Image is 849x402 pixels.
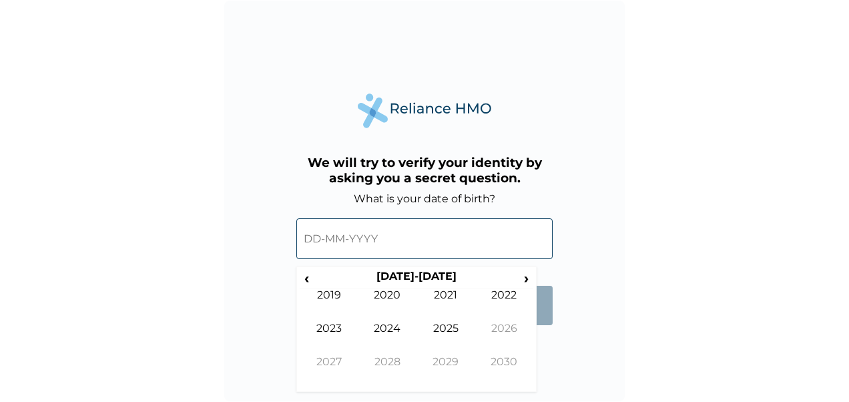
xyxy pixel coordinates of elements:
td: 2028 [358,355,417,389]
input: DD-MM-YYYY [296,218,553,259]
td: 2022 [475,288,534,322]
h3: We will try to verify your identity by asking you a secret question. [296,155,553,186]
td: 2030 [475,355,534,389]
td: 2027 [300,355,358,389]
td: 2020 [358,288,417,322]
span: › [519,270,534,286]
img: Reliance Health's Logo [358,93,491,128]
td: 2023 [300,322,358,355]
td: 2029 [416,355,475,389]
td: 2019 [300,288,358,322]
td: 2026 [475,322,534,355]
span: ‹ [300,270,314,286]
td: 2021 [416,288,475,322]
th: [DATE]-[DATE] [314,270,519,288]
label: What is your date of birth? [354,192,495,205]
td: 2024 [358,322,417,355]
td: 2025 [416,322,475,355]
